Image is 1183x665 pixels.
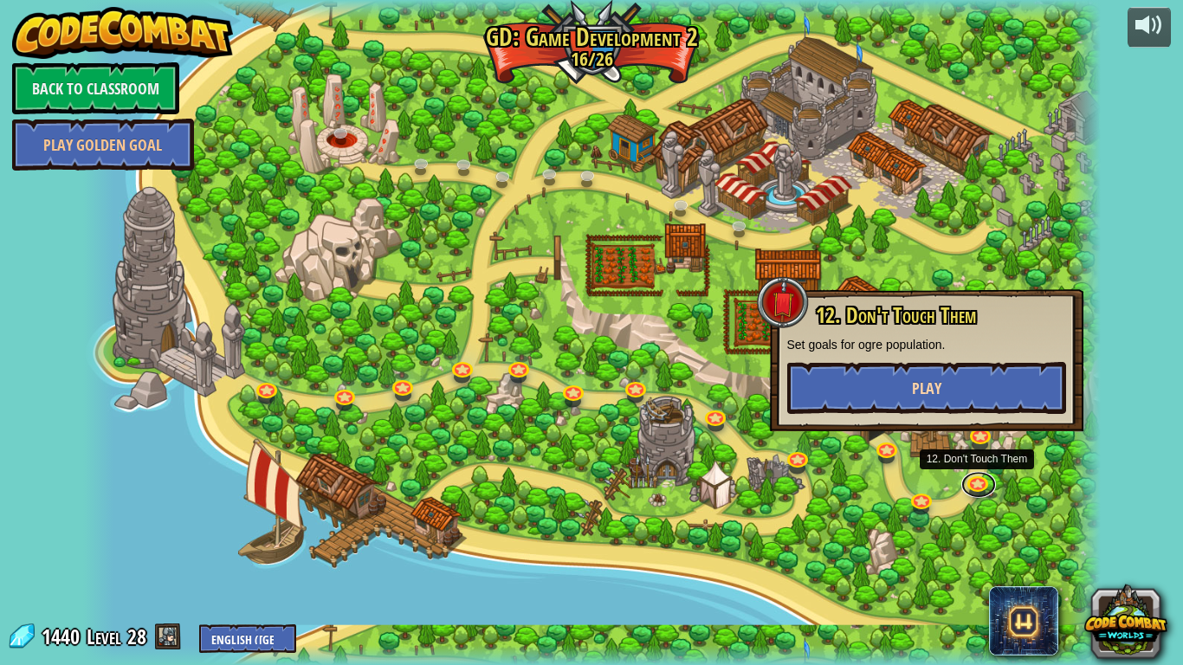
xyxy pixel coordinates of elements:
[787,336,1066,353] p: Set goals for ogre population.
[42,623,85,650] span: 1440
[912,378,941,399] span: Play
[787,362,1066,414] button: Play
[12,119,194,171] a: Play Golden Goal
[127,623,146,650] span: 28
[12,62,179,114] a: Back to Classroom
[87,623,121,651] span: Level
[12,7,234,59] img: CodeCombat - Learn how to code by playing a game
[1128,7,1171,48] button: Adjust volume
[816,300,976,330] span: 12. Don't Touch Them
